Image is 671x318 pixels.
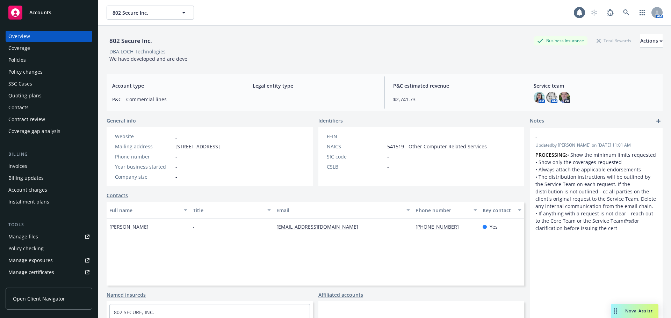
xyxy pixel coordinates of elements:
[115,153,173,160] div: Phone number
[193,207,263,214] div: Title
[387,143,487,150] span: 541519 - Other Computer Related Services
[635,6,649,20] a: Switch app
[175,133,177,140] a: -
[6,267,92,278] a: Manage certificates
[6,78,92,89] a: SSC Cases
[535,142,657,148] span: Updated by [PERSON_NAME] on [DATE] 11:01 AM
[534,82,657,89] span: Service team
[534,92,545,103] img: photo
[193,223,195,230] span: -
[8,196,49,207] div: Installment plans
[6,279,92,290] a: Manage claims
[327,143,384,150] div: NAICS
[387,133,389,140] span: -
[8,126,60,137] div: Coverage gap analysis
[327,163,384,170] div: CSLB
[13,295,65,302] span: Open Client Navigator
[8,114,45,125] div: Contract review
[6,172,92,184] a: Billing updates
[413,202,479,219] button: Phone number
[8,184,47,195] div: Account charges
[6,66,92,77] a: Policy changes
[611,304,620,318] div: Drag to move
[107,117,136,124] span: General info
[8,102,29,113] div: Contacts
[654,117,663,125] a: add
[490,223,498,230] span: Yes
[640,34,663,48] button: Actions
[530,128,663,237] div: -Updatedby [PERSON_NAME] on [DATE] 11:01 AMPROCESSING:• Show the minimum limits requested • Show ...
[112,96,236,103] span: P&C - Commercial lines
[115,143,173,150] div: Mailing address
[113,9,173,16] span: 802 Secure Inc.
[318,117,343,124] span: Identifiers
[253,96,376,103] span: -
[416,207,469,214] div: Phone number
[546,92,557,103] img: photo
[6,231,92,242] a: Manage files
[623,217,633,224] em: first
[8,90,42,101] div: Quoting plans
[107,6,194,20] button: 802 Secure Inc.
[107,291,146,298] a: Named insureds
[190,202,274,219] button: Title
[114,309,154,316] a: 802 SECURE, INC.
[253,82,376,89] span: Legal entity type
[8,43,30,54] div: Coverage
[530,117,544,125] span: Notes
[593,36,635,45] div: Total Rewards
[587,6,601,20] a: Start snowing
[6,31,92,42] a: Overview
[109,207,180,214] div: Full name
[175,173,177,180] span: -
[109,223,149,230] span: [PERSON_NAME]
[6,221,92,228] div: Tools
[112,82,236,89] span: Account type
[534,36,587,45] div: Business Insurance
[8,66,43,77] div: Policy changes
[8,243,44,254] div: Policy checking
[327,153,384,160] div: SIC code
[8,31,30,42] div: Overview
[107,202,190,219] button: Full name
[6,184,92,195] a: Account charges
[327,133,384,140] div: FEIN
[393,96,517,103] span: $2,741.73
[29,10,51,15] span: Accounts
[387,163,389,170] span: -
[318,291,363,298] a: Affiliated accounts
[6,102,92,113] a: Contacts
[6,196,92,207] a: Installment plans
[6,161,92,172] a: Invoices
[276,207,402,214] div: Email
[559,92,570,103] img: photo
[480,202,524,219] button: Key contact
[625,308,653,314] span: Nova Assist
[6,43,92,54] a: Coverage
[175,153,177,160] span: -
[603,6,617,20] a: Report a Bug
[611,304,658,318] button: Nova Assist
[6,90,92,101] a: Quoting plans
[276,223,364,230] a: [EMAIL_ADDRESS][DOMAIN_NAME]
[8,172,44,184] div: Billing updates
[8,267,54,278] div: Manage certificates
[6,3,92,22] a: Accounts
[8,255,53,266] div: Manage exposures
[6,114,92,125] a: Contract review
[8,161,27,172] div: Invoices
[8,78,32,89] div: SSC Cases
[535,151,657,232] p: • Show the minimum limits requested • Show only the coverages requested • Always attach the appli...
[8,231,38,242] div: Manage files
[619,6,633,20] a: Search
[535,151,567,158] strong: PROCESSING:
[6,255,92,266] a: Manage exposures
[175,143,220,150] span: [STREET_ADDRESS]
[416,223,464,230] a: [PHONE_NUMBER]
[535,134,639,141] span: -
[6,54,92,66] a: Policies
[175,163,177,170] span: -
[107,36,155,45] div: 802 Secure Inc.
